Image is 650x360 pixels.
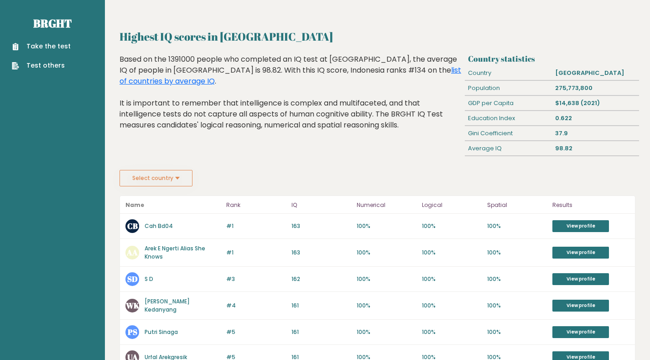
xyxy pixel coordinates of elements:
[127,327,137,337] text: PS
[120,54,461,144] div: Based on the 1391000 people who completed an IQ test at [GEOGRAPHIC_DATA], the average IQ of peop...
[465,81,552,95] div: Population
[145,297,190,313] a: [PERSON_NAME] Kedanyang
[487,302,547,310] p: 100%
[357,302,416,310] p: 100%
[465,111,552,126] div: Education Index
[120,170,192,186] button: Select country
[552,247,609,259] a: View profile
[552,220,609,232] a: View profile
[552,111,639,126] div: 0.622
[291,222,351,230] p: 163
[120,65,461,86] a: list of countries by average IQ
[422,302,482,310] p: 100%
[465,66,552,80] div: Country
[145,328,178,336] a: Putri Sinaga
[33,16,72,31] a: Brght
[125,300,140,311] text: WK
[291,249,351,257] p: 163
[226,249,286,257] p: #1
[291,275,351,283] p: 162
[125,201,144,209] b: Name
[465,126,552,141] div: Gini Coefficient
[120,28,635,45] h2: Highest IQ scores in [GEOGRAPHIC_DATA]
[487,328,547,336] p: 100%
[465,141,552,156] div: Average IQ
[552,81,639,95] div: 275,773,800
[552,273,609,285] a: View profile
[468,54,635,64] h3: Country statistics
[487,249,547,257] p: 100%
[487,222,547,230] p: 100%
[552,141,639,156] div: 98.82
[291,328,351,336] p: 161
[422,200,482,211] p: Logical
[127,221,138,231] text: CB
[126,247,138,258] text: AA
[357,328,416,336] p: 100%
[552,126,639,141] div: 37.9
[487,200,547,211] p: Spatial
[357,249,416,257] p: 100%
[422,275,482,283] p: 100%
[226,222,286,230] p: #1
[487,275,547,283] p: 100%
[552,96,639,111] div: $14,638 (2021)
[145,244,205,260] a: Arek E Ngerti Alias She Knows
[357,222,416,230] p: 100%
[226,200,286,211] p: Rank
[145,275,153,283] a: S D
[422,328,482,336] p: 100%
[226,275,286,283] p: #3
[357,275,416,283] p: 100%
[226,302,286,310] p: #4
[12,61,71,70] a: Test others
[357,200,416,211] p: Numerical
[291,302,351,310] p: 161
[422,222,482,230] p: 100%
[552,326,609,338] a: View profile
[226,328,286,336] p: #5
[552,66,639,80] div: [GEOGRAPHIC_DATA]
[145,222,173,230] a: Cah Bd04
[12,42,71,51] a: Take the test
[422,249,482,257] p: 100%
[127,274,138,284] text: SD
[552,200,629,211] p: Results
[552,300,609,312] a: View profile
[291,200,351,211] p: IQ
[465,96,552,111] div: GDP per Capita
